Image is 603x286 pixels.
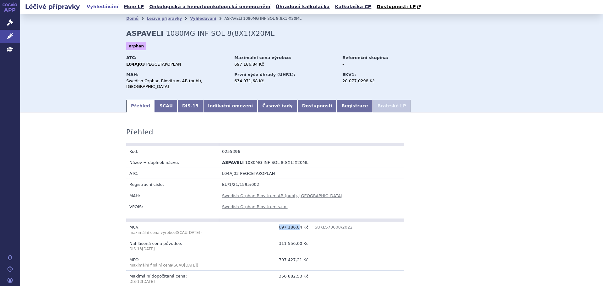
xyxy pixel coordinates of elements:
[126,168,219,179] td: ATC:
[126,72,139,77] strong: MAH:
[142,279,155,284] span: [DATE]
[142,247,155,251] span: [DATE]
[190,16,216,21] a: Vyhledávání
[126,157,219,168] td: Název + doplněk názvu:
[234,72,295,77] strong: První výše úhrady (UHR1):
[234,78,336,84] div: 634 971,68 Kč
[219,254,312,271] td: 797 427,21 Kč
[219,179,404,190] td: EU/1/21/1595/002
[243,16,301,21] span: 1080MG INF SOL 8(8X1)X20ML
[129,246,216,252] p: DIS-13
[342,78,413,84] div: 20 077,0298 Kč
[333,3,373,11] a: Kalkulačka CP
[122,3,146,11] a: Moje LP
[85,3,120,11] a: Vyhledávání
[375,3,424,11] a: Dostupnosti LP
[337,100,372,112] a: Registrace
[219,146,312,157] td: 0255396
[126,128,153,136] h3: Přehled
[222,204,288,209] a: Swedish Orphan Biovitrum s.r.o.
[126,201,219,212] td: VPOIS:
[126,238,219,254] td: Nahlášená cena původce:
[184,263,197,267] span: [DATE]
[20,2,85,11] h2: Léčivé přípravky
[155,100,177,112] a: SCAU
[126,55,137,60] strong: ATC:
[129,230,176,235] span: maximální cena výrobce
[126,190,219,201] td: MAH:
[126,222,219,238] td: MCV:
[126,16,139,21] a: Domů
[129,263,216,268] p: maximální finální cena
[274,3,332,11] a: Úhradová kalkulačka
[172,263,198,267] span: (SCAU )
[126,42,146,50] span: orphan
[219,238,312,254] td: 311 556,00 Kč
[166,30,274,37] span: 1080MG INF SOL 8(8X1)X20ML
[147,3,272,11] a: Onkologická a hematoonkologická onemocnění
[219,222,312,238] td: 697 186,84 Kč
[129,279,216,284] p: DIS-13
[234,55,291,60] strong: Maximální cena výrobce:
[240,171,275,176] span: PEGCETAKOPLAN
[245,160,308,165] span: 1080MG INF SOL 8(8X1)X20ML
[147,16,182,21] a: Léčivé přípravky
[315,225,353,229] a: SUKLS73608/2022
[224,16,242,21] span: ASPAVELI
[177,100,203,112] a: DIS-13
[342,55,388,60] strong: Referenční skupina:
[342,62,413,67] div: -
[129,230,202,235] span: (SCAU )
[187,230,200,235] span: [DATE]
[126,254,219,271] td: MFC:
[126,179,219,190] td: Registrační číslo:
[222,193,342,198] a: Swedish Orphan Biovitrum AB (publ), [GEOGRAPHIC_DATA]
[377,4,416,9] span: Dostupnosti LP
[234,62,336,67] div: 697 186,84 Kč
[297,100,337,112] a: Dostupnosti
[222,171,239,176] span: L04AJ03
[342,72,356,77] strong: EKV1:
[126,146,219,157] td: Kód:
[126,78,228,89] div: Swedish Orphan Biovitrum AB (publ), [GEOGRAPHIC_DATA]
[126,62,145,67] strong: L04AJ03
[126,100,155,112] a: Přehled
[126,30,163,37] strong: ASPAVELI
[146,62,181,67] span: PEGCETAKOPLAN
[222,160,244,165] span: ASPAVELI
[203,100,258,112] a: Indikační omezení
[258,100,297,112] a: Časové řady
